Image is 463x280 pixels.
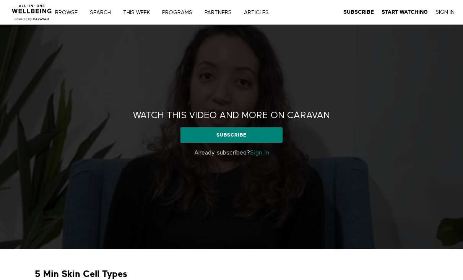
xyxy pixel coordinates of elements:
a: Search [87,10,119,15]
a: Subscribe [180,127,283,143]
strong: 5 Min Skin Cell Types [35,268,127,280]
a: Start Watching [382,9,428,16]
a: Subscribe [343,9,374,16]
nav: Primary [60,8,284,16]
a: Sign In [435,9,455,16]
a: PROGRAMS [159,10,200,15]
a: PARTNERS [202,10,240,15]
a: Sign in [250,150,269,156]
a: Browse [52,10,86,15]
h2: Watch this video and more on CARAVAN [133,110,330,122]
strong: Start Watching [382,9,428,15]
strong: Subscribe [343,9,374,15]
a: THIS WEEK [120,10,158,15]
a: ARTICLES [241,10,277,15]
p: Already subscribed? [125,148,338,158]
